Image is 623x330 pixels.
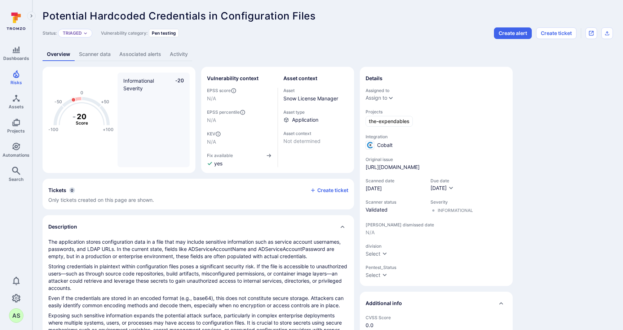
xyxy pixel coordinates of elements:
a: Associated alerts [115,48,165,61]
span: N/A [207,138,272,146]
tspan: 20 [77,112,87,121]
span: Cobalt [377,142,393,149]
button: Select [366,272,388,279]
h2: Additional info [366,300,402,307]
tspan: - [72,112,76,121]
div: Export as CSV [601,27,613,39]
text: -50 [54,99,62,104]
a: Activity [165,48,192,61]
span: CVSS Score [366,315,507,320]
span: [DATE] [430,185,447,191]
h2: Tickets [48,187,66,194]
button: Expand dropdown [83,31,88,35]
h2: Asset context [283,75,317,82]
span: Projects [366,109,507,114]
span: Informational Severity [123,78,154,91]
span: Status: [43,30,57,36]
span: EPSS percentile [207,109,272,115]
div: Vulnerability tabs [43,48,613,61]
div: Open original issue [586,27,597,39]
span: Validated [366,206,423,213]
div: Pen testing [149,29,179,37]
span: Scanned date [366,178,423,183]
span: yes [214,160,222,167]
span: Search [9,177,23,182]
button: Create ticket [310,187,348,194]
div: Select [366,272,380,279]
a: Overview [43,48,75,61]
a: Snow License Manager [283,95,338,101]
p: The application stores configuration data in a file that may include sensitive information such a... [48,238,348,260]
text: +100 [103,127,114,132]
div: Collapse [43,179,354,209]
span: Scanner status [366,199,423,205]
span: EPSS score [207,88,272,94]
span: N/A [366,229,507,236]
p: Storing credentials in plaintext within configuration files poses a significant security risk. If... [48,263,348,292]
span: -20 [170,77,184,92]
button: Create alert [494,27,532,39]
h2: Vulnerability context [207,75,259,82]
span: N/A [207,117,272,124]
button: Expand navigation menu [27,12,36,20]
span: Potential Hardcoded Credentials in Configuration Files [43,10,315,22]
span: Fix available [207,153,233,158]
section: details card [360,67,513,286]
span: 0.0 [366,322,507,329]
a: the-expendables [366,116,413,127]
i: Expand navigation menu [29,13,34,19]
p: Even if the credentials are stored in an encoded format (e.g., base64), this does not constitute ... [48,295,348,309]
span: Asset [283,88,348,93]
span: Not determined [283,138,348,145]
g: The vulnerability score is based on the parameters defined in the settings [67,112,96,126]
text: +50 [101,99,109,104]
span: Application [292,116,318,123]
text: Score [76,120,88,126]
span: Assets [9,104,24,109]
button: Assign to [366,95,387,101]
span: Original issue [366,157,507,162]
span: Assigned to [366,88,507,93]
text: -100 [48,127,58,132]
span: Asset type [283,109,348,115]
button: Select [366,250,388,257]
span: Projects [7,128,25,134]
span: Dashboards [3,56,29,61]
span: [PERSON_NAME] dismissed date [366,222,507,227]
div: Select [366,250,380,257]
span: KEV [207,131,272,137]
a: [URL][DOMAIN_NAME] [366,164,420,171]
button: AS [9,308,23,323]
span: Risks [10,80,22,85]
text: 0 [80,90,83,95]
span: Vulnerability category: [101,30,147,36]
span: Due date [430,178,454,183]
h2: Description [48,223,77,230]
span: division [366,243,507,249]
span: 0 [69,187,75,193]
span: Pentest_Status [366,265,507,270]
span: Only tickets created on this page are shown. [48,197,154,203]
div: Abhinav Singh [9,308,23,323]
div: Due date field [430,178,454,192]
section: tickets card [43,179,354,209]
button: Create ticket [536,27,576,39]
div: Collapse description [43,215,354,238]
button: Expand dropdown [388,95,394,101]
button: Triaged [63,30,82,36]
span: N/A [207,95,272,102]
div: Informational [438,208,473,213]
span: the-expendables [369,118,410,125]
span: Automations [3,152,30,158]
button: [DATE] [430,185,454,192]
span: Severity [430,199,473,205]
h2: Details [366,75,383,82]
span: Integration [366,134,507,139]
a: Scanner data [75,48,115,61]
span: [DATE] [366,185,423,192]
span: Asset context [283,131,348,136]
div: Collapse [360,292,513,315]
